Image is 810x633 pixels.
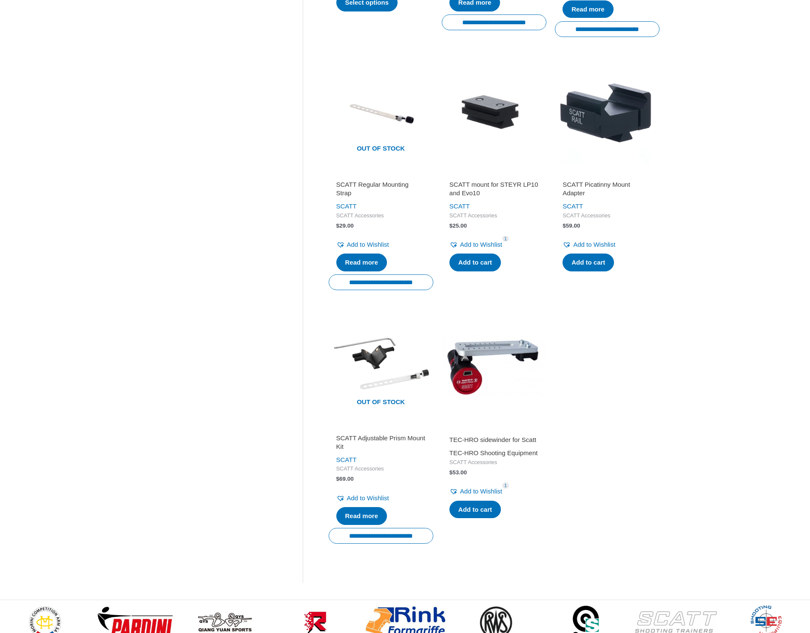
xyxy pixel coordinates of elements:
img: TEC-HRO sidewinder [442,314,546,419]
a: SCATT [336,456,357,463]
span: Add to Wishlist [347,241,389,248]
a: Add to cart: “TEC-HRO sidewinder for Scatt” [449,501,501,519]
a: TEC-HRO sidewinder for Scatt [449,436,539,447]
img: SCATT mount for STEYR LP10 and Evo10 [442,60,546,165]
span: SCATT Accessories [563,212,652,220]
img: SCATT Picatinny Mount Adapter [555,60,659,165]
bdi: 29.00 [336,222,354,229]
bdi: 53.00 [449,469,467,476]
a: Out of stock [329,60,433,165]
a: Add to Wishlist [449,239,502,251]
img: SCATT Regular Mounting Strap [329,60,433,165]
a: Read more about “SCATT Regular Mounting Strap” [336,254,387,271]
a: Add to Wishlist [563,239,615,251]
h2: SCATT Adjustable Prism Mount Kit [336,434,426,451]
a: Read more about “SCATT Adjustable Prism Mount Kit” [336,507,387,525]
h2: SCATT Picatinny Mount Adapter [563,180,652,197]
span: SCATT Accessories [336,465,426,473]
span: $ [336,222,340,229]
a: SCATT mount for STEYR LP10 and Evo10 [449,180,539,200]
span: Out of stock [335,139,427,159]
bdi: 59.00 [563,222,580,229]
a: SCATT Adjustable Prism Mount Kit [336,434,426,454]
a: SCATT Regular Mounting Strap [336,180,426,200]
span: 1 [502,236,509,242]
span: Add to Wishlist [347,494,389,502]
a: SCATT [563,202,583,210]
h2: SCATT Regular Mounting Strap [336,180,426,197]
span: Add to Wishlist [460,241,502,248]
a: TEC-HRO Shooting Equipment [449,449,538,456]
a: SCATT [336,202,357,210]
a: Add to Wishlist [449,485,502,497]
a: Out of stock [329,314,433,419]
span: Add to Wishlist [573,241,615,248]
iframe: Customer reviews powered by Trustpilot [449,170,539,180]
a: Read more about “SCATT rail for Pardini” [563,0,614,18]
bdi: 25.00 [449,222,467,229]
span: Out of stock [335,393,427,412]
span: $ [336,476,340,482]
h2: TEC-HRO sidewinder for Scatt [449,436,539,444]
span: SCATT Accessories [336,212,426,220]
bdi: 69.00 [336,476,354,482]
a: SCATT [449,202,470,210]
iframe: Customer reviews powered by Trustpilot [449,424,539,434]
h2: SCATT mount for STEYR LP10 and Evo10 [449,180,539,197]
a: Add to cart: “SCATT mount for STEYR LP10 and Evo10” [449,254,501,271]
span: $ [449,222,453,229]
span: 1 [502,482,509,489]
a: Add to cart: “SCATT Picatinny Mount Adapter” [563,254,614,271]
span: $ [563,222,566,229]
span: $ [449,469,453,476]
iframe: Customer reviews powered by Trustpilot [563,170,652,180]
span: Add to Wishlist [460,488,502,495]
iframe: Customer reviews powered by Trustpilot [336,424,426,434]
a: Add to Wishlist [336,239,389,251]
span: SCATT Accessories [449,212,539,220]
img: SCATT Adjustable Prism Mount Kit [329,314,433,419]
a: SCATT Picatinny Mount Adapter [563,180,652,200]
a: Add to Wishlist [336,492,389,504]
span: SCATT Accessories [449,459,539,466]
iframe: Customer reviews powered by Trustpilot [336,170,426,180]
